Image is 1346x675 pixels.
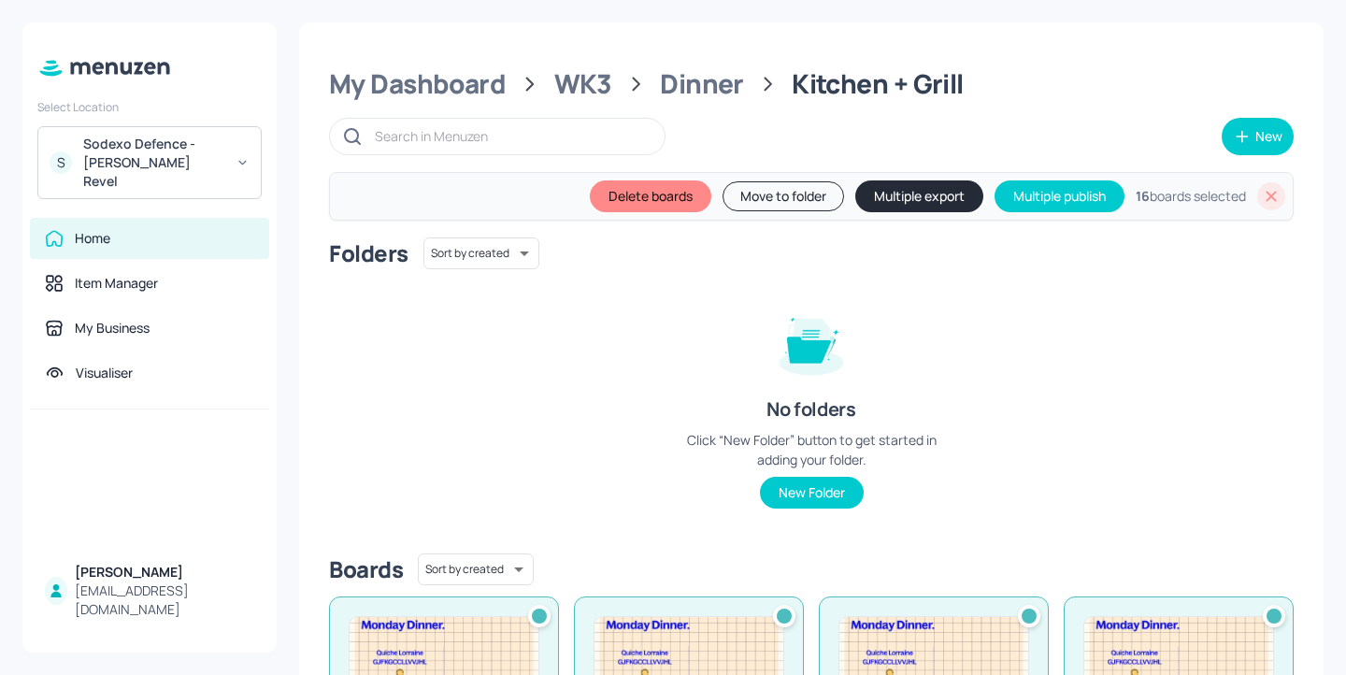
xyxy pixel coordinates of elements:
[1136,187,1246,206] div: boards selected
[590,180,711,212] button: Delete boards
[76,364,133,382] div: Visualiser
[50,151,72,174] div: S
[671,430,952,469] div: Click “New Folder” button to get started in adding your folder.
[995,180,1124,212] button: Multiple publish
[75,563,254,582] div: [PERSON_NAME]
[554,67,612,101] div: WK3
[1136,187,1150,205] b: 16
[418,551,534,588] div: Sort by created
[1255,130,1282,143] div: New
[329,554,403,584] div: Boards
[375,122,646,150] input: Search in Menuzen
[723,181,844,211] button: Move to folder
[75,229,110,248] div: Home
[83,135,224,191] div: Sodexo Defence - [PERSON_NAME] Revel
[765,295,858,389] img: folder-empty
[792,67,964,101] div: Kitchen + Grill
[329,67,506,101] div: My Dashboard
[329,238,408,268] div: Folders
[760,477,864,509] button: New Folder
[37,99,262,115] div: Select Location
[423,235,539,272] div: Sort by created
[1222,118,1294,155] button: New
[75,582,254,619] div: [EMAIL_ADDRESS][DOMAIN_NAME]
[766,396,855,423] div: No folders
[660,67,744,101] div: Dinner
[855,180,983,212] button: Multiple export
[75,274,158,293] div: Item Manager
[75,319,150,337] div: My Business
